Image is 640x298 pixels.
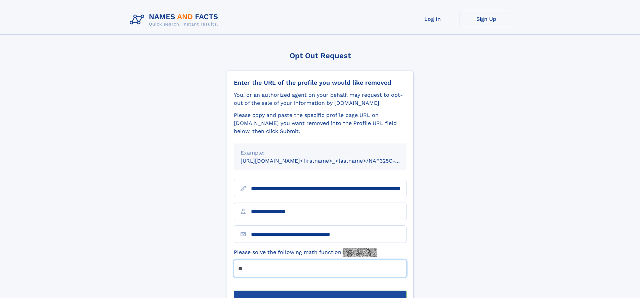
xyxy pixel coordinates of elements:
[127,11,224,29] img: Logo Names and Facts
[234,248,377,257] label: Please solve the following math function:
[241,149,400,157] div: Example:
[460,11,513,27] a: Sign Up
[241,158,419,164] small: [URL][DOMAIN_NAME]<firstname>_<lastname>/NAF325G-xxxxxxxx
[406,11,460,27] a: Log In
[227,51,414,60] div: Opt Out Request
[234,111,407,135] div: Please copy and paste the specific profile page URL on [DOMAIN_NAME] you want removed into the Pr...
[234,91,407,107] div: You, or an authorized agent on your behalf, may request to opt-out of the sale of your informatio...
[234,79,407,86] div: Enter the URL of the profile you would like removed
